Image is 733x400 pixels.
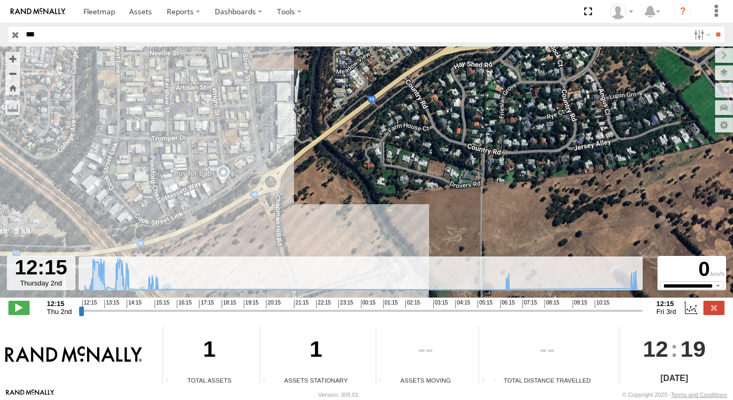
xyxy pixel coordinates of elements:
span: 17:15 [199,300,214,308]
div: Total number of Enabled Assets [163,377,179,385]
span: 19 [680,326,706,372]
div: 0 [659,258,725,281]
span: 19:15 [244,300,259,308]
span: 12:15 [82,300,97,308]
label: Map Settings [715,118,733,132]
span: 04:15 [455,300,470,308]
span: Fri 3rd Oct 2025 [656,308,676,316]
span: 05:15 [478,300,492,308]
div: Total Distance Travelled [479,376,615,385]
label: Play/Stop [8,301,30,315]
label: Close [703,301,725,315]
span: 20:15 [266,300,281,308]
strong: 12:15 [47,300,72,308]
span: 01:15 [383,300,398,308]
div: © Copyright 2025 - [622,392,727,398]
span: 02:15 [405,300,420,308]
span: 10:15 [595,300,610,308]
div: Total distance travelled by all assets within specified date range and applied filters [479,377,495,385]
div: : [620,326,729,372]
span: 14:15 [127,300,141,308]
div: Version: 309.01 [318,392,358,398]
button: Zoom in [5,52,20,66]
a: Visit our Website [6,389,54,400]
i: ? [674,3,691,20]
button: Zoom out [5,66,20,81]
span: 12 [643,326,668,372]
a: Terms and Conditions [671,392,727,398]
strong: 12:15 [656,300,676,308]
span: 09:15 [573,300,587,308]
span: 18:15 [222,300,236,308]
span: 06:15 [500,300,515,308]
div: [DATE] [620,372,729,385]
div: Assets Stationary [260,376,372,385]
span: 22:15 [316,300,331,308]
div: 1 [163,326,255,376]
span: 03:15 [433,300,448,308]
span: 23:15 [338,300,353,308]
span: 07:15 [522,300,537,308]
span: 21:15 [294,300,309,308]
label: Search Filter Options [690,27,712,42]
span: 16:15 [177,300,192,308]
img: Rand McNally [5,346,142,364]
div: Jaydon Walker [606,4,637,20]
div: 1 [260,326,372,376]
div: Total number of assets current in transit. [376,377,392,385]
span: 08:15 [545,300,559,308]
div: Total Assets [163,376,255,385]
div: Assets Moving [376,376,475,385]
label: Measure [5,100,20,115]
span: Thu 2nd Oct 2025 [47,308,72,316]
button: Zoom Home [5,81,20,95]
span: 15:15 [155,300,169,308]
div: Total number of assets current stationary. [260,377,276,385]
span: 13:15 [104,300,119,308]
img: rand-logo.svg [11,8,65,15]
span: 00:15 [361,300,376,308]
